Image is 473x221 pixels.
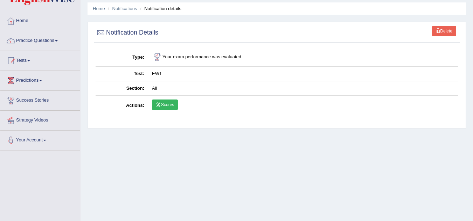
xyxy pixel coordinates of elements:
[112,6,137,11] a: Notifications
[0,51,80,68] a: Tests
[96,96,148,116] th: Actions
[0,11,80,29] a: Home
[138,5,181,12] li: Notification details
[0,91,80,108] a: Success Stories
[0,111,80,128] a: Strategy Videos
[152,100,178,110] a: Scores
[96,48,148,67] th: Type
[148,67,458,81] td: EW1
[96,67,148,81] th: Test
[96,28,158,38] h2: Notification Details
[148,81,458,96] td: All
[0,31,80,49] a: Practice Questions
[432,26,456,36] a: Delete
[0,131,80,148] a: Your Account
[0,71,80,88] a: Predictions
[96,81,148,96] th: Section
[148,48,458,67] td: Your exam performance was evaluated
[93,6,105,11] a: Home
